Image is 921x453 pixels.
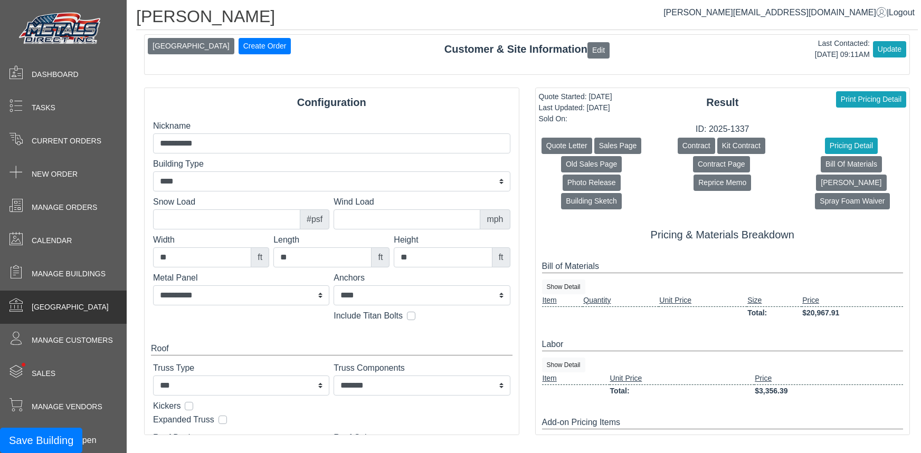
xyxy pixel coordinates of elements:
[32,235,72,246] span: Calendar
[539,102,612,113] div: Last Updated: [DATE]
[32,202,97,213] span: Manage Orders
[561,193,622,209] button: Building Sketch
[145,41,909,58] div: Customer & Site Information
[561,156,622,172] button: Old Sales Page
[371,247,390,267] div: ft
[334,310,403,322] label: Include Titan Bolts
[32,169,78,180] span: New Order
[394,234,510,246] label: Height
[594,138,642,154] button: Sales Page
[153,272,329,284] label: Metal Panel
[542,228,904,241] h5: Pricing & Materials Breakdown
[136,6,918,30] h1: [PERSON_NAME]
[542,358,585,372] button: Show Detail
[153,362,329,374] label: Truss Type
[153,413,214,426] label: Expanded Truss
[542,138,592,154] button: Quote Letter
[542,338,904,351] div: Labor
[145,94,519,110] div: Configuration
[32,401,102,412] span: Manage Vendors
[717,138,765,154] button: Kit Contract
[251,247,269,267] div: ft
[334,196,510,208] label: Wind Load
[663,8,887,17] a: [PERSON_NAME][EMAIL_ADDRESS][DOMAIN_NAME]
[542,260,904,273] div: Bill of Materials
[678,138,715,154] button: Contract
[816,175,886,191] button: [PERSON_NAME]
[815,38,870,60] div: Last Contacted: [DATE] 09:11AM
[873,41,906,57] button: Update
[802,306,903,319] td: $20,967.91
[153,196,329,208] label: Snow Load
[334,362,510,374] label: Truss Components
[825,138,878,154] button: Pricing Detail
[16,9,106,49] img: Metals Direct Inc Logo
[153,158,510,170] label: Building Type
[153,234,269,246] label: Width
[539,113,612,124] div: Sold On:
[542,416,904,429] div: Add-on Pricing Items
[610,384,755,397] td: Total:
[747,306,802,319] td: Total:
[273,234,390,246] label: Length
[153,120,510,132] label: Nickname
[536,94,910,110] div: Result
[32,335,113,346] span: Manage Customers
[694,175,751,191] button: Reprice Memo
[542,294,583,307] td: Item
[587,42,610,59] button: Edit
[815,193,889,209] button: Spray Foam Waiver
[153,400,181,412] label: Kickers
[542,279,585,294] button: Show Detail
[300,209,329,229] div: #psf
[802,294,903,307] td: Price
[239,38,291,54] button: Create Order
[32,69,79,80] span: Dashboard
[583,294,659,307] td: Quantity
[536,123,910,136] div: ID: 2025-1337
[659,294,747,307] td: Unit Price
[663,6,915,19] div: |
[836,91,906,108] button: Print Pricing Detail
[693,156,750,172] button: Contract Page
[563,175,621,191] button: Photo Release
[151,342,512,355] div: Roof
[754,372,903,385] td: Price
[10,348,37,382] span: •
[747,294,802,307] td: Size
[334,431,510,444] label: Roof Color
[32,368,55,379] span: Sales
[610,372,755,385] td: Unit Price
[32,268,106,279] span: Manage Buildings
[539,91,612,102] div: Quote Started: [DATE]
[492,247,510,267] div: ft
[542,372,610,385] td: Item
[821,156,882,172] button: Bill Of Materials
[334,272,510,284] label: Anchors
[889,8,915,17] span: Logout
[32,136,101,147] span: Current Orders
[148,38,234,54] button: [GEOGRAPHIC_DATA]
[32,302,109,313] span: [GEOGRAPHIC_DATA]
[32,102,55,113] span: Tasks
[754,384,903,397] td: $3,356.39
[153,431,329,444] label: Roof Design
[480,209,510,229] div: mph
